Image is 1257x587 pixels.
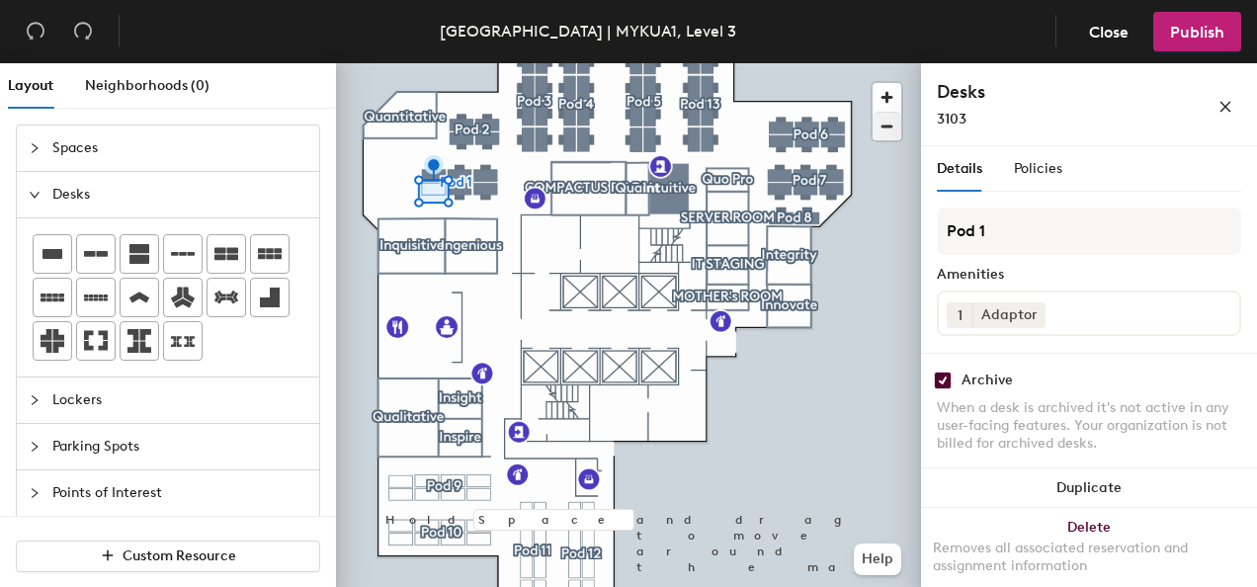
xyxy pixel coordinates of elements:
h4: Desks [937,79,1154,105]
span: Layout [8,77,53,94]
div: Removes all associated reservation and assignment information [933,540,1245,575]
span: Lockers [52,377,307,423]
div: Adaptor [972,302,1046,328]
span: collapsed [29,142,41,154]
span: Neighborhoods (0) [85,77,209,94]
span: 3103 [937,111,966,127]
span: 1 [958,305,963,326]
span: collapsed [29,394,41,406]
button: Close [1072,12,1145,51]
button: 1 [947,302,972,328]
button: Custom Resource [16,541,320,572]
span: Publish [1170,23,1224,42]
span: Parking Spots [52,424,307,469]
span: close [1218,100,1232,114]
div: Desk Type [937,352,1241,368]
span: Custom Resource [123,547,236,564]
div: [GEOGRAPHIC_DATA] | MYKUA1, Level 3 [440,19,736,43]
button: Redo (⌘ + ⇧ + Z) [63,12,103,51]
span: Policies [1014,160,1062,177]
span: Details [937,160,982,177]
span: Spaces [52,126,307,171]
span: collapsed [29,441,41,453]
button: Undo (⌘ + Z) [16,12,55,51]
div: Archive [962,373,1013,388]
button: Duplicate [921,468,1257,508]
span: Desks [52,172,307,217]
div: Amenities [937,267,1241,283]
span: Points of Interest [52,470,307,516]
span: Close [1089,23,1129,42]
span: undo [26,21,45,41]
span: expanded [29,189,41,201]
button: Publish [1153,12,1241,51]
div: When a desk is archived it's not active in any user-facing features. Your organization is not bil... [937,399,1241,453]
button: Help [854,544,901,575]
span: collapsed [29,487,41,499]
